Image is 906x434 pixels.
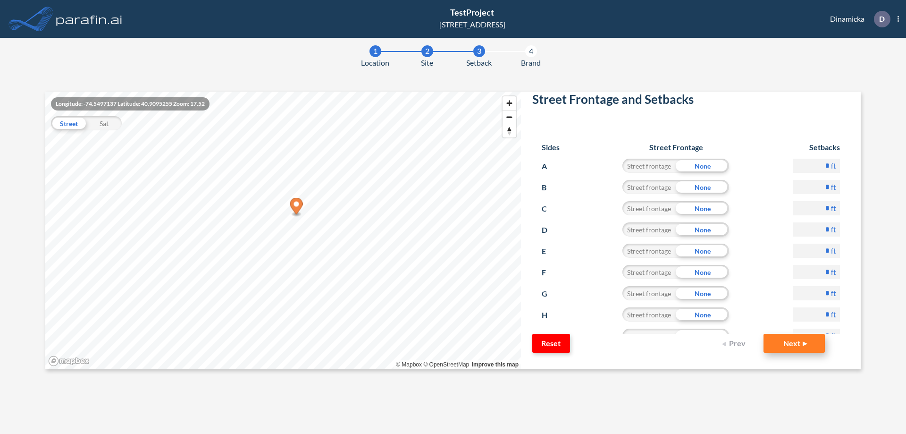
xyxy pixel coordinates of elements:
[676,286,729,300] div: None
[421,45,433,57] div: 2
[676,222,729,237] div: None
[48,356,90,366] a: Mapbox homepage
[503,110,516,124] button: Zoom out
[86,116,122,130] div: Sat
[793,143,840,152] h6: Setbacks
[361,57,389,68] span: Location
[542,180,559,195] p: B
[290,198,303,217] div: Map marker
[676,244,729,258] div: None
[51,116,86,130] div: Street
[542,329,559,344] p: I
[622,159,676,173] div: Street frontage
[613,143,738,152] h6: Street Frontage
[676,201,729,215] div: None
[503,124,516,137] button: Reset bearing to north
[831,246,836,255] label: ft
[676,180,729,194] div: None
[542,201,559,216] p: C
[532,92,849,111] h2: Street Frontage and Setbacks
[525,45,537,57] div: 4
[54,9,124,28] img: logo
[542,265,559,280] p: F
[51,97,210,111] div: Longitude: -74.5497137 Latitude: 40.9095255 Zoom: 17.52
[622,201,676,215] div: Street frontage
[369,45,381,57] div: 1
[439,19,505,30] div: [STREET_ADDRESS]
[831,204,836,213] label: ft
[542,159,559,174] p: A
[45,92,521,369] canvas: Map
[542,222,559,238] p: D
[450,7,494,17] span: TestProject
[676,329,729,343] div: None
[879,15,885,23] p: D
[622,180,676,194] div: Street frontage
[472,361,519,368] a: Improve this map
[622,244,676,258] div: Street frontage
[473,45,485,57] div: 3
[542,286,559,301] p: G
[542,143,560,152] h6: Sides
[622,265,676,279] div: Street frontage
[521,57,541,68] span: Brand
[831,267,836,277] label: ft
[532,334,570,353] button: Reset
[716,334,754,353] button: Prev
[831,331,836,340] label: ft
[831,225,836,234] label: ft
[816,11,899,27] div: Dinamicka
[622,329,676,343] div: Street frontage
[676,159,729,173] div: None
[831,310,836,319] label: ft
[622,286,676,300] div: Street frontage
[542,244,559,259] p: E
[831,289,836,298] label: ft
[466,57,492,68] span: Setback
[396,361,422,368] a: Mapbox
[622,222,676,237] div: Street frontage
[831,182,836,192] label: ft
[763,334,825,353] button: Next
[831,161,836,170] label: ft
[423,361,469,368] a: OpenStreetMap
[676,307,729,322] div: None
[542,307,559,323] p: H
[421,57,433,68] span: Site
[503,96,516,110] button: Zoom in
[676,265,729,279] div: None
[622,307,676,322] div: Street frontage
